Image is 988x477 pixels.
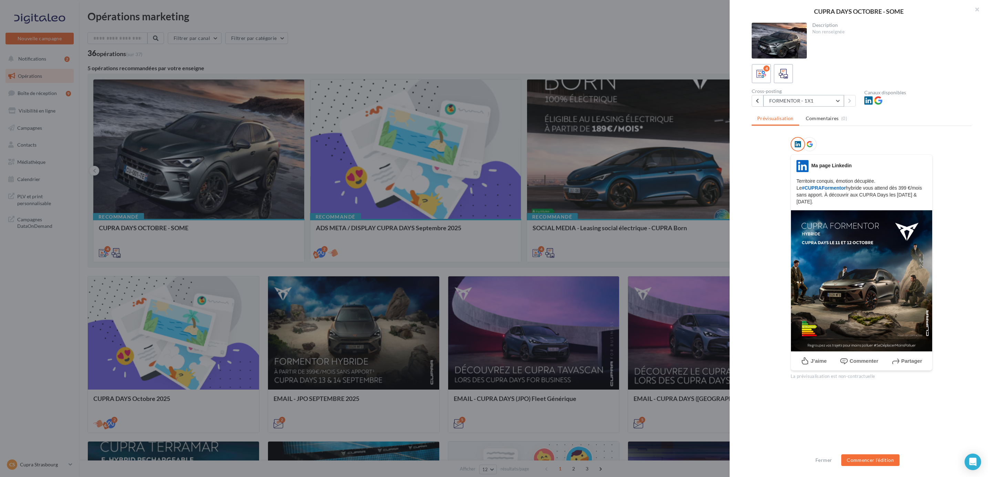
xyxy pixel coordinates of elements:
div: La prévisualisation est non-contractuelle [791,371,933,380]
div: Description [812,23,966,28]
div: Canaux disponibles [864,90,971,95]
div: CUPRA DAYS OCTOBRE - SOME [741,8,977,14]
div: Ma page Linkedin [811,162,852,169]
div: 4 [763,65,770,72]
span: Commentaires [806,115,839,122]
div: Cross-posting [752,89,859,94]
span: (0) [841,116,847,121]
div: Open Intercom Messenger [965,454,981,470]
button: FORMENTOR - 1X1 [763,95,844,107]
span: J’aime [811,358,827,364]
button: Commencer l'édition [841,454,899,466]
span: Partager [901,358,922,364]
img: Formentor_Loyer_1x1.jpg [791,210,932,351]
div: Non renseignée [812,29,966,35]
span: Commenter [850,358,878,364]
p: Territoire conquis, émotion décuplée. Le hybride vous attend dès 399 €/mois sans apport. À découv... [796,178,927,205]
button: Fermer [813,456,835,464]
span: #CUPRAFormentor [802,185,846,191]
